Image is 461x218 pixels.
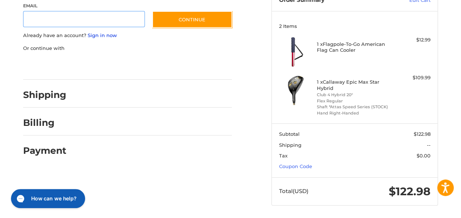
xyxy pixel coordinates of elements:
[279,153,288,159] span: Tax
[317,98,391,104] li: Flex Regular
[317,104,391,110] li: Shaft *Attas Speed Series (STOCK)
[23,145,66,156] h2: Payment
[414,131,431,137] span: $122.98
[23,32,232,39] p: Already have an account?
[279,142,301,148] span: Shipping
[427,142,431,148] span: --
[389,185,431,198] span: $122.98
[152,11,232,28] button: Continue
[317,92,391,98] li: Club 4 Hybrid 20°
[317,41,391,53] h4: 1 x Flagpole-To-Go American Flag Can Cooler
[23,117,66,128] h2: Billing
[23,45,232,52] p: Or continue with
[317,79,391,91] h4: 1 x Callaway Epic Max Star Hybrid
[279,188,308,195] span: Total (USD)
[145,59,200,72] iframe: PayPal-venmo
[317,110,391,116] li: Hand Right-Handed
[88,32,117,38] a: Sign in now
[7,186,87,211] iframe: Gorgias live chat messenger
[83,59,138,72] iframe: PayPal-paylater
[23,3,145,9] label: Email
[21,59,76,72] iframe: PayPal-paypal
[279,131,300,137] span: Subtotal
[417,153,431,159] span: $0.00
[279,163,312,169] a: Coupon Code
[392,74,430,81] div: $109.99
[23,89,66,101] h2: Shipping
[392,36,430,44] div: $12.99
[279,23,431,29] h3: 2 Items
